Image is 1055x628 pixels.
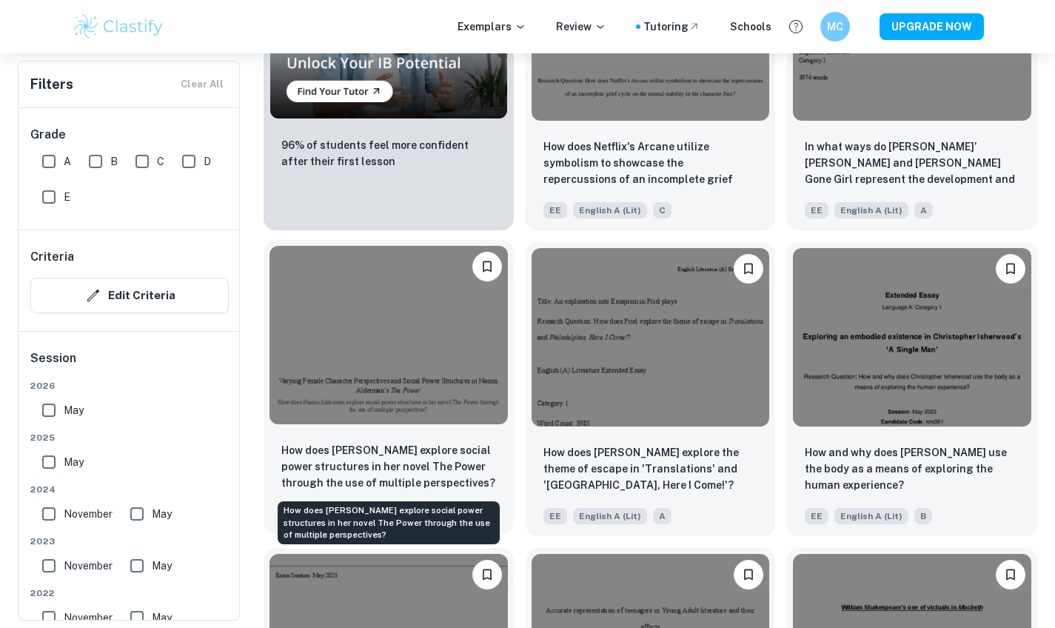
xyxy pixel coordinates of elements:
[64,189,70,205] span: E
[805,508,828,524] span: EE
[278,501,500,544] div: How does [PERSON_NAME] explore social power structures in her novel The Power through the use of ...
[526,242,776,536] a: BookmarkHow does Friel explore the theme of escape in 'Translations' and 'Philadelphia, Here I Co...
[556,19,606,35] p: Review
[653,508,671,524] span: A
[826,19,843,35] h6: MC
[64,153,71,170] span: A
[472,252,502,281] button: Bookmark
[281,442,496,491] p: How does Naomi Alderman explore social power structures in her novel The Power through the use of...
[820,12,850,41] button: MC
[734,560,763,589] button: Bookmark
[914,202,933,218] span: A
[914,508,932,524] span: B
[472,560,502,589] button: Bookmark
[157,153,164,170] span: C
[30,483,229,496] span: 2024
[543,508,567,524] span: EE
[30,535,229,548] span: 2023
[281,137,496,170] p: 96% of students feel more confident after their first lesson
[834,202,908,218] span: English A (Lit)
[805,202,828,218] span: EE
[880,13,984,40] button: UPGRADE NOW
[787,242,1037,536] a: BookmarkHow and why does Christopher Isherwood use the body as a means of exploring the human exp...
[805,138,1019,189] p: In what ways do Euripides’ Medea and Gillian Flynn’s Gone Girl represent the development and pers...
[730,19,771,35] a: Schools
[653,202,671,218] span: C
[110,153,118,170] span: B
[152,609,172,626] span: May
[64,609,113,626] span: November
[996,560,1025,589] button: Bookmark
[30,74,73,95] h6: Filters
[458,19,526,35] p: Exemplars
[30,431,229,444] span: 2025
[783,14,808,39] button: Help and Feedback
[64,402,84,418] span: May
[30,350,229,379] h6: Session
[573,508,647,524] span: English A (Lit)
[264,242,514,536] a: BookmarkHow does Naomi Alderman explore social power structures in her novel The Power through th...
[532,248,770,427] img: English A (Lit) EE example thumbnail: How does Friel explore the theme of esca
[30,248,74,266] h6: Criteria
[30,379,229,392] span: 2026
[64,454,84,470] span: May
[543,444,758,493] p: How does Friel explore the theme of escape in 'Translations' and 'Philadelphia, Here I Come!'?
[734,254,763,284] button: Bookmark
[543,138,758,189] p: How does Netflix's Arcane utilize symbolism to showcase the repercussions of an incomplete grief ...
[643,19,700,35] a: Tutoring
[793,248,1031,427] img: English A (Lit) EE example thumbnail: How and why does Christopher Isherwood u
[30,587,229,600] span: 2022
[543,202,567,218] span: EE
[805,444,1019,493] p: How and why does Christopher Isherwood use the body as a means of exploring the human experience?
[152,506,172,522] span: May
[72,12,166,41] img: Clastify logo
[30,278,229,313] button: Edit Criteria
[64,558,113,574] span: November
[64,506,113,522] span: November
[996,254,1025,284] button: Bookmark
[269,246,508,424] img: English A (Lit) EE example thumbnail: How does Naomi Alderman explore social p
[834,508,908,524] span: English A (Lit)
[152,558,172,574] span: May
[204,153,211,170] span: D
[30,126,229,144] h6: Grade
[573,202,647,218] span: English A (Lit)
